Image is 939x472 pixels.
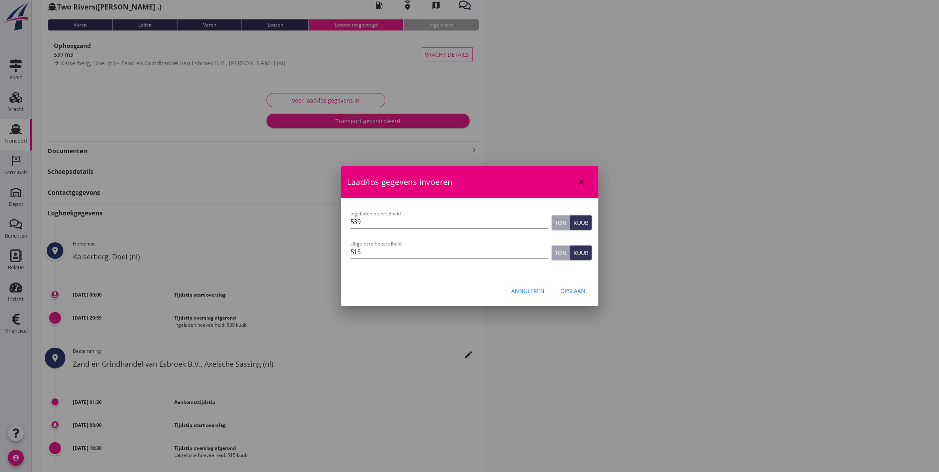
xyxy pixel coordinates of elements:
[570,215,592,230] button: Kuub
[350,215,549,228] input: Ingeladen hoeveelheid
[350,246,549,258] input: Uitgeloste hoeveelheid
[573,249,589,257] div: Kuub
[577,177,587,187] i: close
[555,249,567,257] div: Ton
[561,287,586,295] div: Opslaan
[552,246,570,260] button: Ton
[512,287,545,295] div: Annuleren
[555,219,567,227] div: Ton
[570,246,592,260] button: Kuub
[552,215,570,230] button: Ton
[573,219,589,227] div: Kuub
[505,284,551,298] button: Annuleren
[554,284,592,298] button: Opslaan
[341,166,598,198] div: Laad/los gegevens invoeren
